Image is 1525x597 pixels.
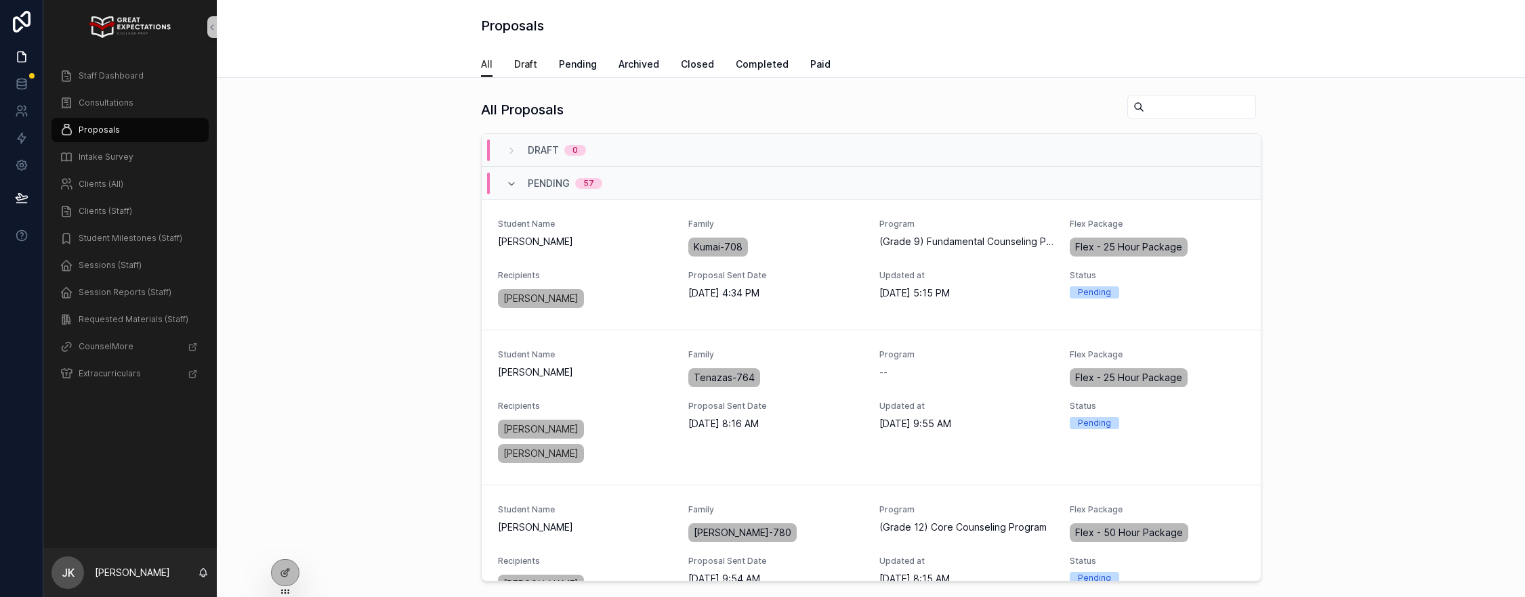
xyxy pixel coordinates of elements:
a: Intake Survey [51,145,209,169]
span: Staff Dashboard [79,70,144,81]
span: Program [879,504,1054,515]
span: [DATE] 9:55 AM [879,417,1054,430]
span: CounselMore [79,341,133,352]
span: Requested Materials (Staff) [79,314,188,325]
span: Flex - 25 Hour Package [1075,371,1182,384]
span: JK [62,565,75,581]
img: App logo [89,16,170,38]
a: Clients (Staff) [51,199,209,223]
span: Proposal Sent Date [688,270,863,281]
a: Sessions (Staff) [51,253,209,278]
div: Pending [1078,572,1111,584]
span: [PERSON_NAME] [503,577,579,591]
span: Pending [528,177,570,190]
span: Status [1070,270,1245,281]
span: Family [688,219,863,229]
span: Program [879,219,1054,229]
span: Proposal Sent Date [688,556,863,567]
span: [DATE] 5:15 PM [879,286,1054,300]
span: [PERSON_NAME] [498,366,673,379]
p: [PERSON_NAME] [95,566,170,579]
a: Consultations [51,91,209,115]
span: [PERSON_NAME] [503,292,579,305]
span: Student Name [498,219,673,229]
a: Archived [619,52,659,79]
a: Staff Dashboard [51,64,209,88]
span: Flex - 50 Hour Package [1075,526,1183,539]
a: Clients (All) [51,172,209,196]
a: Pending [559,52,597,79]
span: Status [1070,556,1245,567]
a: Requested Materials (Staff) [51,307,209,332]
span: Pending [559,58,597,71]
div: 0 [572,145,578,156]
span: [PERSON_NAME] [503,422,579,436]
span: [DATE] 9:54 AM [688,572,863,585]
a: Student Milestones (Staff) [51,226,209,250]
span: (Grade 12) Core Counseling Program [879,521,1047,534]
a: Student Name[PERSON_NAME]FamilyTenazas-764Program--Flex PackageFlex - 25 Hour PackageRecipients[P... [482,330,1261,485]
span: Recipients [498,270,673,281]
span: Kumai-708 [694,240,743,254]
span: Intake Survey [79,152,133,162]
span: Tenazas-764 [694,371,755,384]
span: Recipients [498,556,673,567]
span: Updated at [879,556,1054,567]
span: Sessions (Staff) [79,260,142,271]
div: scrollable content [43,54,217,403]
span: [PERSON_NAME]-780 [694,526,791,539]
span: Recipients [498,401,673,412]
span: Consultations [79,97,133,108]
span: (Grade 9) Fundamental Counseling Program [879,235,1054,248]
span: Family [688,504,863,515]
div: 57 [583,178,594,189]
span: Program [879,349,1054,360]
a: Extracurriculars [51,361,209,386]
span: Completed [736,58,789,71]
span: Updated at [879,270,1054,281]
span: Paid [810,58,831,71]
span: Extracurriculars [79,368,141,379]
div: Pending [1078,286,1111,298]
span: [DATE] 8:16 AM [688,417,863,430]
span: Flex Package [1070,219,1245,229]
span: Archived [619,58,659,71]
a: Session Reports (Staff) [51,280,209,305]
span: [DATE] 4:34 PM [688,286,863,300]
span: Flex Package [1070,349,1245,360]
a: [PERSON_NAME] [498,575,584,594]
a: [PERSON_NAME] [498,444,584,463]
span: Draft [514,58,537,71]
span: Session Reports (Staff) [79,287,171,298]
span: Student Name [498,504,673,515]
span: [PERSON_NAME] [503,447,579,460]
span: Student Milestones (Staff) [79,233,182,244]
a: Paid [810,52,831,79]
a: Draft [514,52,537,79]
span: Clients (All) [79,179,123,190]
span: Updated at [879,401,1054,412]
span: Student Name [498,349,673,360]
span: Clients (Staff) [79,206,132,217]
a: Student Name[PERSON_NAME]FamilyKumai-708Program(Grade 9) Fundamental Counseling ProgramFlex Packa... [482,199,1261,330]
span: -- [879,366,887,379]
span: Family [688,349,863,360]
span: [DATE] 8:15 AM [879,572,1054,585]
span: Flex - 25 Hour Package [1075,240,1182,254]
h1: Proposals [481,16,544,35]
h1: All Proposals [481,100,564,119]
span: Proposal Sent Date [688,401,863,412]
a: [PERSON_NAME] [498,420,584,439]
span: Flex Package [1070,504,1245,515]
span: Draft [528,143,559,157]
div: Pending [1078,417,1111,429]
a: Closed [681,52,714,79]
a: CounselMore [51,334,209,359]
span: [PERSON_NAME] [498,521,673,534]
span: Proposals [79,125,120,135]
span: Status [1070,401,1245,412]
span: [PERSON_NAME] [498,235,673,248]
span: Closed [681,58,714,71]
a: Completed [736,52,789,79]
a: Proposals [51,118,209,142]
